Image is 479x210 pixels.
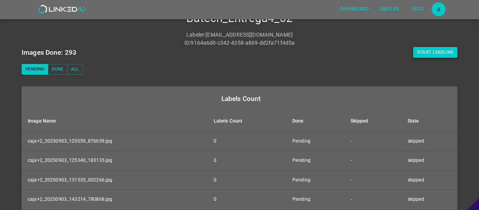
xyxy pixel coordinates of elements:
p: ID : [184,39,191,47]
td: - [344,170,401,190]
td: skipped [401,151,457,171]
button: Docs [405,3,430,15]
a: Dashboard [335,1,373,17]
button: Done [48,64,67,75]
td: 0 [207,190,286,210]
button: Dashboard [337,3,372,15]
button: Pending [22,64,48,75]
a: Docs [404,1,432,17]
td: - [344,131,401,151]
td: caja+2_20250903_131535_002266.jpg [22,170,207,190]
td: 0 [207,131,286,151]
td: - [344,151,401,171]
td: - [344,190,401,210]
td: 0 [207,151,286,171]
td: caja+2_20250903_143214_780868.jpg [22,190,207,210]
td: Pending [286,190,344,210]
th: Skipped [344,111,401,132]
p: [EMAIL_ADDRESS][DOMAIN_NAME] [206,31,293,39]
td: caja+2_20250903_125059_876659.jpg [22,131,207,151]
p: Labeler : [186,31,206,39]
td: skipped [401,190,457,210]
td: Pending [286,170,344,190]
th: Done [286,111,344,132]
button: Open settings [432,2,445,16]
td: Pending [286,131,344,151]
th: Labels Count [207,111,286,132]
div: Labels Count [28,93,454,104]
td: caja+2_20250903_125340_183135.jpg [22,151,207,171]
td: Pending [286,151,344,171]
th: Image Name [22,111,207,132]
button: Labeler [375,3,402,15]
button: Start Labeling [413,47,457,58]
td: skipped [401,170,457,190]
td: 0 [207,170,286,190]
img: LinkedAI [38,5,85,14]
p: 9164a6d0-c342-4358-a869-dd2fa71f4d5a [191,39,295,47]
h6: Images Done: 293 [22,47,76,58]
th: State [401,111,457,132]
td: skipped [401,131,457,151]
a: Labeler [374,1,404,17]
div: a [432,2,445,16]
button: All [67,64,83,75]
